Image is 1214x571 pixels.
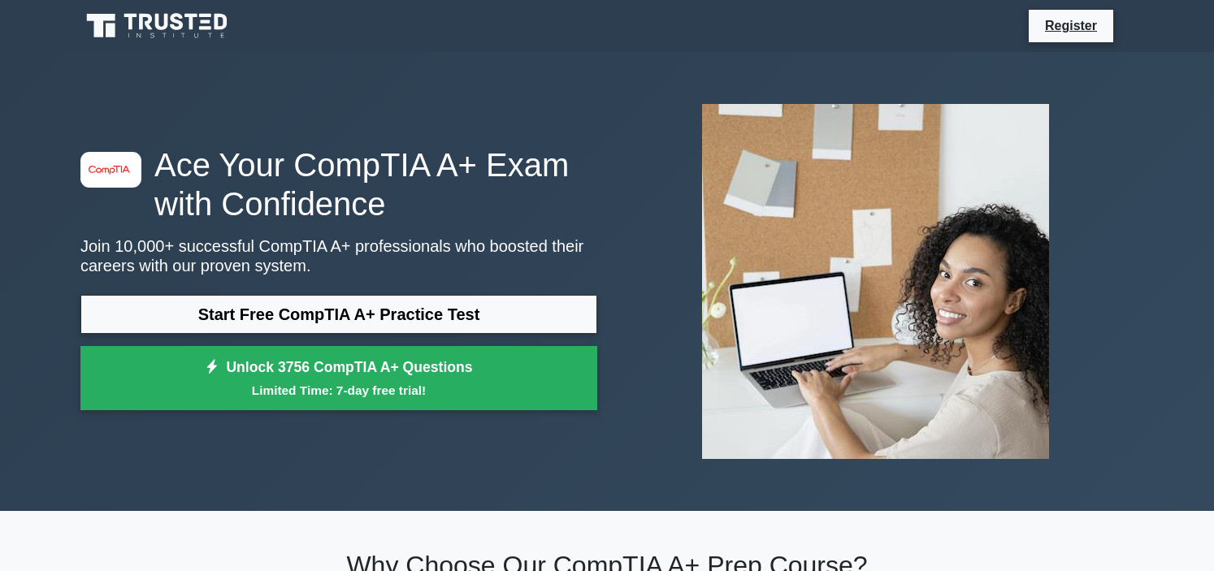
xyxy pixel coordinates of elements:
[1035,15,1107,36] a: Register
[101,381,577,400] small: Limited Time: 7-day free trial!
[80,236,597,275] p: Join 10,000+ successful CompTIA A+ professionals who boosted their careers with our proven system.
[80,145,597,223] h1: Ace Your CompTIA A+ Exam with Confidence
[80,346,597,411] a: Unlock 3756 CompTIA A+ QuestionsLimited Time: 7-day free trial!
[80,295,597,334] a: Start Free CompTIA A+ Practice Test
